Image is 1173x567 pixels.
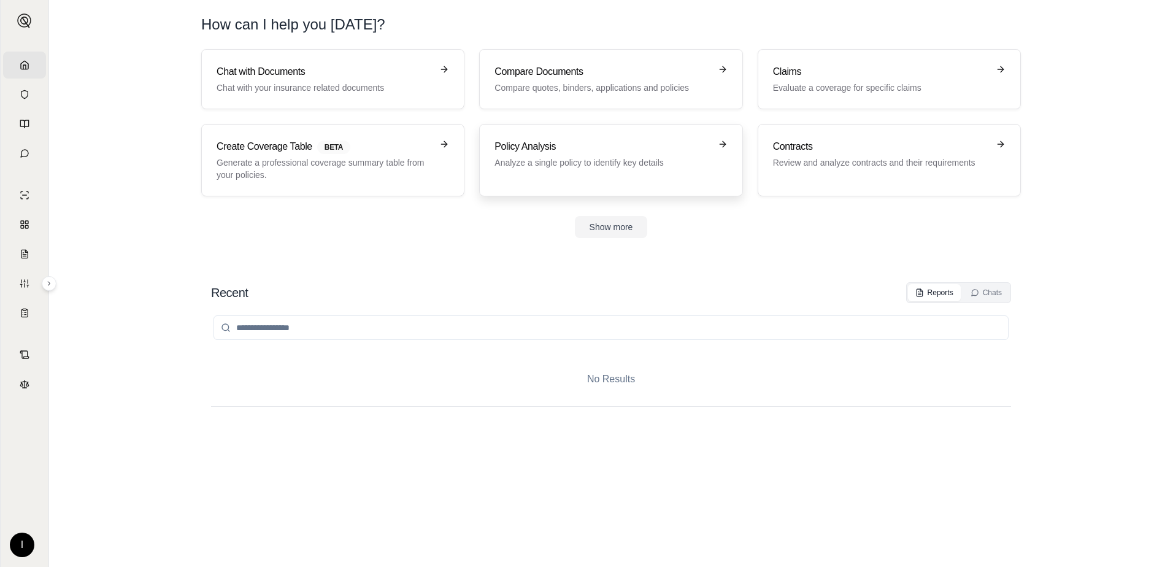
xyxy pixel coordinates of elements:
[575,216,648,238] button: Show more
[479,124,742,196] a: Policy AnalysisAnalyze a single policy to identify key details
[17,13,32,28] img: Expand sidebar
[217,82,432,94] p: Chat with your insurance related documents
[971,288,1002,298] div: Chats
[3,52,46,79] a: Home
[10,533,34,557] div: I
[3,270,46,297] a: Custom Report
[758,49,1021,109] a: ClaimsEvaluate a coverage for specific claims
[3,341,46,368] a: Contract Analysis
[201,15,385,34] h1: How can I help you [DATE]?
[317,141,350,154] span: BETA
[494,139,710,154] h3: Policy Analysis
[201,124,464,196] a: Create Coverage TableBETAGenerate a professional coverage summary table from your policies.
[773,82,988,94] p: Evaluate a coverage for specific claims
[211,284,248,301] h2: Recent
[3,241,46,268] a: Claim Coverage
[963,284,1009,301] button: Chats
[908,284,961,301] button: Reports
[217,64,432,79] h3: Chat with Documents
[3,81,46,108] a: Documents Vault
[915,288,953,298] div: Reports
[479,49,742,109] a: Compare DocumentsCompare quotes, binders, applications and policies
[773,156,988,169] p: Review and analyze contracts and their requirements
[494,82,710,94] p: Compare quotes, binders, applications and policies
[773,64,988,79] h3: Claims
[3,182,46,209] a: Single Policy
[3,140,46,167] a: Chat
[3,299,46,326] a: Coverage Table
[42,276,56,291] button: Expand sidebar
[494,64,710,79] h3: Compare Documents
[3,371,46,398] a: Legal Search Engine
[773,139,988,154] h3: Contracts
[758,124,1021,196] a: ContractsReview and analyze contracts and their requirements
[217,139,432,154] h3: Create Coverage Table
[201,49,464,109] a: Chat with DocumentsChat with your insurance related documents
[3,211,46,238] a: Policy Comparisons
[217,156,432,181] p: Generate a professional coverage summary table from your policies.
[3,110,46,137] a: Prompt Library
[211,352,1011,406] div: No Results
[494,156,710,169] p: Analyze a single policy to identify key details
[12,9,37,33] button: Expand sidebar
